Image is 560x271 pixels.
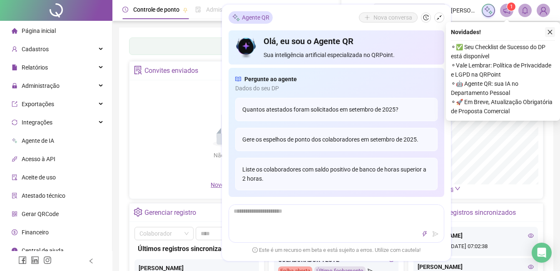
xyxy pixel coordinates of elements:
div: Gerenciar registro [144,206,196,220]
span: Aceite de uso [22,174,56,181]
div: Convites enviados [144,64,198,78]
div: Últimos registros sincronizados [138,244,256,254]
span: shrink [436,15,442,20]
div: Quantos atestados foram solicitados em setembro de 2025? [235,98,438,121]
span: Novo convite [211,181,252,188]
span: linkedin [31,256,39,264]
span: Dados do seu DP [235,84,438,93]
span: export [12,101,17,107]
div: Liste os colaboradores com saldo positivo de banco de horas superior a 2 horas. [235,158,438,190]
span: notification [503,7,510,14]
span: sync [12,119,17,125]
span: Administração [22,82,60,89]
div: [DATE] 07:02:38 [418,242,534,252]
span: Atestado técnico [22,192,65,199]
span: Cadastros [22,46,49,52]
span: Controle de ponto [133,6,179,13]
div: Agente QR [229,11,273,24]
span: info-circle [12,248,17,254]
span: ⚬ 🚀 Em Breve, Atualização Obrigatória de Proposta Comercial [451,97,555,116]
span: ⚬ 🤖 Agente QR: sua IA no Departamento Pessoal [451,79,555,97]
span: 1 [510,4,513,10]
div: Open Intercom Messenger [532,243,552,263]
span: file-done [195,7,201,12]
img: sparkle-icon.fc2bf0ac1784a2077858766a79e2daf3.svg [232,13,240,22]
span: user-add [12,46,17,52]
span: Novidades ! [451,27,481,37]
div: Gere os espelhos de ponto dos colaboradores em setembro de 2025. [235,128,438,151]
span: facebook [18,256,27,264]
span: Este é um recurso em beta e está sujeito a erros. Utilize com cautela! [252,246,421,254]
span: lock [12,83,17,89]
span: file [12,65,17,70]
button: Nova conversa [359,12,418,22]
span: read [235,75,241,84]
div: [PERSON_NAME] [418,231,534,240]
img: 77433 [537,4,550,17]
div: Não há dados [193,151,270,160]
span: Pergunte ao agente [244,75,297,84]
span: Gerar QRCode [22,211,59,217]
span: exclamation-circle [252,247,258,252]
span: Exportações [22,101,54,107]
span: close [547,29,553,35]
span: ⚬ ✅ Seu Checklist de Sucesso do DP está disponível [451,42,555,61]
span: home [12,28,17,34]
span: Sua inteligência artificial especializada no QRPoint. [264,50,437,60]
span: ⚬ Vale Lembrar: Política de Privacidade e LGPD na QRPoint [451,61,555,79]
span: Relatórios [22,64,48,71]
span: [PERSON_NAME] [451,6,477,15]
span: instagram [43,256,52,264]
span: dollar [12,229,17,235]
span: clock-circle [122,7,128,12]
button: send [431,229,441,239]
span: history [423,15,429,20]
span: api [12,156,17,162]
span: Integrações [22,119,52,126]
span: down [455,186,460,191]
span: Admissão digital [206,6,249,13]
img: sparkle-icon.fc2bf0ac1784a2077858766a79e2daf3.svg [484,6,493,15]
span: qrcode [12,211,17,217]
span: solution [134,66,142,75]
span: audit [12,174,17,180]
span: Central de ajuda [22,247,64,254]
sup: 1 [507,2,515,11]
span: left [88,258,94,264]
h4: Olá, eu sou o Agente QR [264,35,437,47]
span: solution [12,193,17,199]
span: bell [521,7,529,14]
button: thunderbolt [420,229,430,239]
span: Acesso à API [22,156,55,162]
span: setting [134,208,142,216]
div: Últimos registros sincronizados [423,206,516,220]
span: thunderbolt [422,231,428,237]
span: Página inicial [22,27,56,34]
img: icon [235,35,257,60]
span: eye [528,264,534,270]
span: Financeiro [22,229,49,236]
span: eye [528,233,534,239]
span: Agente de IA [22,137,54,144]
span: pushpin [183,7,188,12]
